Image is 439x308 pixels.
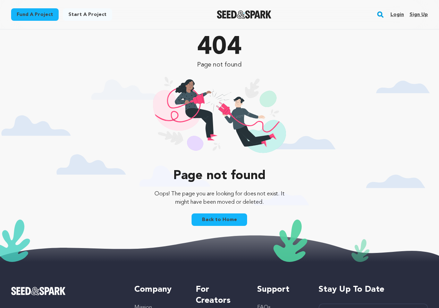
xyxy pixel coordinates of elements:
a: Sign up [410,9,428,20]
h5: Stay up to date [319,284,428,295]
img: 404 illustration [153,77,286,162]
a: Seed&Spark Homepage [11,287,120,295]
h5: Support [257,284,305,295]
a: Login [390,9,404,20]
img: Seed&Spark Logo Dark Mode [217,10,271,19]
p: Page not found [150,169,289,183]
p: 404 [150,35,289,60]
h5: For Creators [196,284,243,306]
a: Back to Home [192,213,247,226]
p: Page not found [150,60,289,70]
p: Oops! The page you are looking for does not exist. It might have been moved or deleted. [150,190,289,206]
a: Start a project [63,8,112,21]
a: Seed&Spark Homepage [217,10,271,19]
a: Fund a project [11,8,59,21]
h5: Company [134,284,182,295]
img: Seed&Spark Logo [11,287,66,295]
